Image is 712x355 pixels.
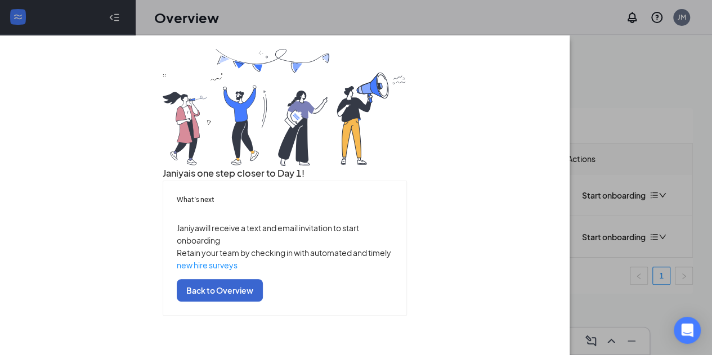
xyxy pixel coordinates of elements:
[163,49,407,166] img: you are all set
[177,260,238,270] a: new hire surveys
[177,222,393,246] p: Janiya will receive a text and email invitation to start onboarding
[177,246,393,271] p: Retain your team by checking in with automated and timely
[163,166,407,181] h3: Janiya is one step closer to Day 1!
[177,279,263,302] button: Back to Overview
[674,317,701,344] div: Open Intercom Messenger
[177,195,393,205] h5: What’s next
